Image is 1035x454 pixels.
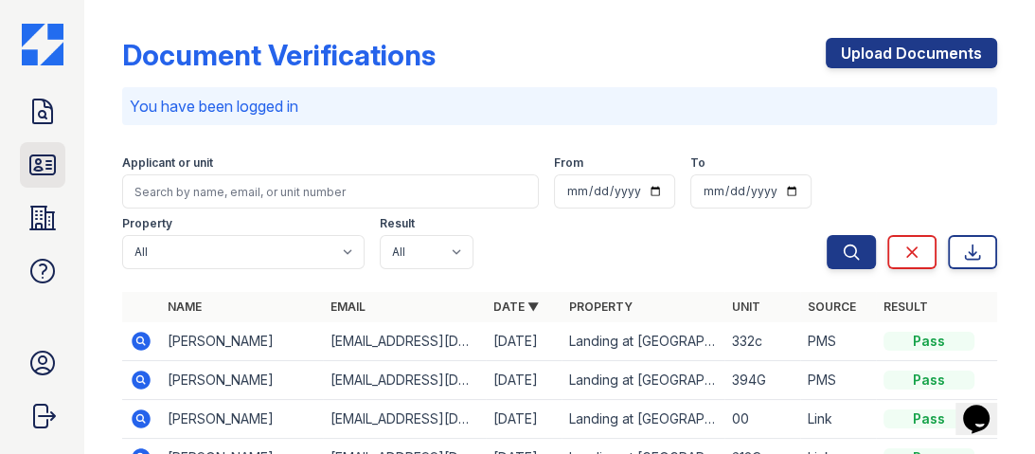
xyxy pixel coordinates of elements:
[486,322,562,361] td: [DATE]
[122,38,436,72] div: Document Verifications
[724,400,800,439] td: 00
[486,361,562,400] td: [DATE]
[562,400,724,439] td: Landing at [GEOGRAPHIC_DATA]
[800,400,876,439] td: Link
[330,300,366,314] a: Email
[883,371,974,390] div: Pass
[160,361,323,400] td: [PERSON_NAME]
[380,216,415,231] label: Result
[562,322,724,361] td: Landing at [GEOGRAPHIC_DATA]
[554,155,583,171] label: From
[323,400,486,439] td: [EMAIL_ADDRESS][DOMAIN_NAME]
[122,216,172,231] label: Property
[122,155,213,171] label: Applicant or unit
[160,400,323,439] td: [PERSON_NAME]
[732,300,760,314] a: Unit
[323,361,486,400] td: [EMAIL_ADDRESS][DOMAIN_NAME]
[168,300,202,314] a: Name
[955,378,1016,435] iframe: chat widget
[883,300,928,314] a: Result
[22,24,63,65] img: CE_Icon_Blue-c292c112584629df590d857e76928e9f676e5b41ef8f769ba2f05ee15b207248.png
[883,409,974,428] div: Pass
[493,300,539,314] a: Date ▼
[883,332,974,351] div: Pass
[486,400,562,439] td: [DATE]
[724,322,800,361] td: 332c
[826,38,997,68] a: Upload Documents
[130,95,990,118] p: You have been logged in
[562,361,724,400] td: Landing at [GEOGRAPHIC_DATA]
[690,155,705,171] label: To
[323,322,486,361] td: [EMAIL_ADDRESS][DOMAIN_NAME]
[800,361,876,400] td: PMS
[808,300,856,314] a: Source
[122,174,539,209] input: Search by name, email, or unit number
[800,322,876,361] td: PMS
[160,322,323,361] td: [PERSON_NAME]
[724,361,800,400] td: 394G
[569,300,633,314] a: Property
